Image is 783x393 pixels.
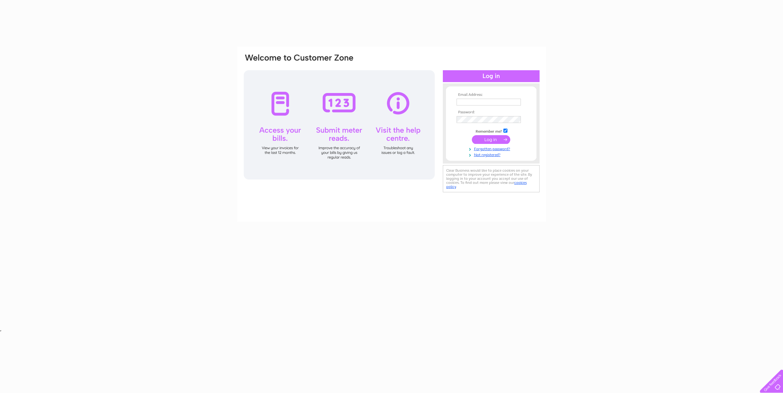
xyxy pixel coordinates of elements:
[455,93,527,97] th: Email Address:
[443,165,540,192] div: Clear Business would like to place cookies on your computer to improve your experience of the sit...
[457,145,527,151] a: Forgotten password?
[455,110,527,115] th: Password:
[472,135,510,144] input: Submit
[455,128,527,134] td: Remember me?
[446,180,527,189] a: cookies policy
[457,151,527,157] a: Not registered?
